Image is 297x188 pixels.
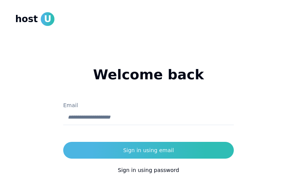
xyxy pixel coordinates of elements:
[41,12,54,26] span: U
[63,102,78,108] label: Email
[123,146,174,154] div: Sign in using email
[15,13,38,25] span: host
[63,142,234,159] button: Sign in using email
[63,67,234,82] h1: Welcome back
[15,12,54,26] a: hostU
[63,162,234,178] button: Sign in using password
